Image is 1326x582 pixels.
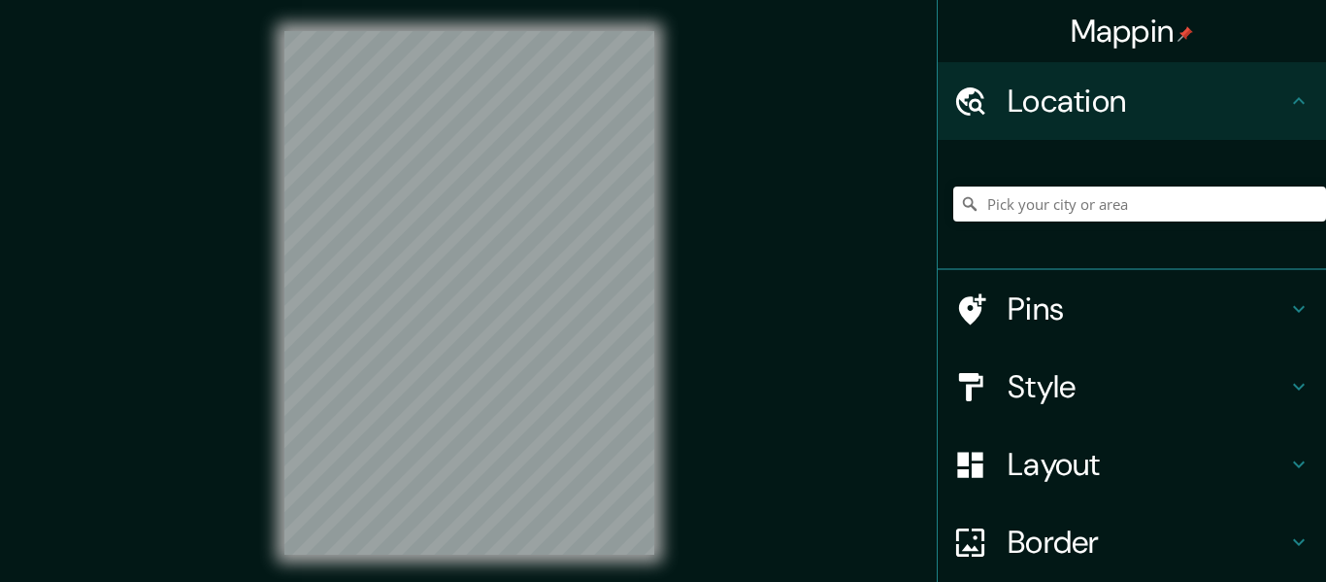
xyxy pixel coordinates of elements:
[284,31,654,555] canvas: Map
[953,187,1326,222] input: Pick your city or area
[938,270,1326,348] div: Pins
[1008,523,1287,562] h4: Border
[938,426,1326,503] div: Layout
[1177,26,1193,42] img: pin-icon.png
[1008,445,1287,484] h4: Layout
[1071,12,1194,51] h4: Mappin
[938,62,1326,140] div: Location
[1008,82,1287,120] h4: Location
[1008,290,1287,328] h4: Pins
[938,348,1326,426] div: Style
[1008,367,1287,406] h4: Style
[938,503,1326,581] div: Border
